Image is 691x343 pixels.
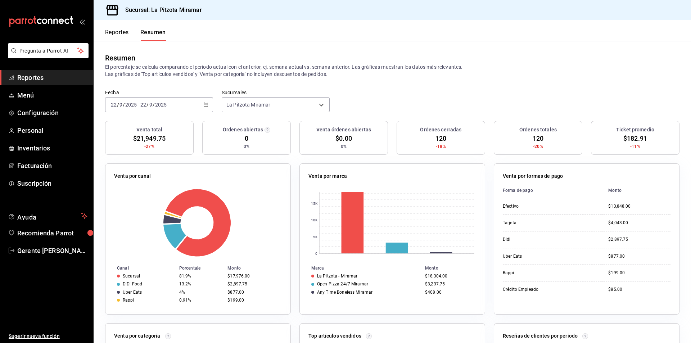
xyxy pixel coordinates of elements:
[311,218,318,222] text: 10K
[308,332,361,340] p: Top artículos vendidos
[435,134,446,143] span: 120
[136,126,162,134] h3: Venta total
[313,235,318,239] text: 5K
[17,212,78,220] span: Ayuda
[123,274,140,279] div: Sucursal
[223,126,263,134] h3: Órdenes abiertas
[300,264,422,272] th: Marca
[227,298,279,303] div: $199.00
[616,126,654,134] h3: Ticket promedio
[17,108,87,118] span: Configuración
[105,29,166,41] div: navigation tabs
[226,101,270,108] span: La Pitzota Miramar
[503,332,578,340] p: Reseñas de clientes por periodo
[117,102,119,108] span: /
[335,134,352,143] span: $0.00
[144,143,154,150] span: -27%
[17,73,87,82] span: Reportes
[5,52,89,60] a: Pregunta a Parrot AI
[119,6,202,14] h3: Sucursal: La Pitzota Miramar
[225,264,290,272] th: Monto
[114,332,161,340] p: Venta por categoría
[105,264,176,272] th: Canal
[125,102,137,108] input: ----
[533,134,543,143] span: 120
[311,202,318,206] text: 15K
[123,290,142,295] div: Uber Eats
[533,143,543,150] span: -20%
[503,270,575,276] div: Rappi
[503,286,575,293] div: Crédito Empleado
[119,102,123,108] input: --
[105,53,135,63] div: Resumen
[317,274,358,279] div: La Pitzota - Miramar
[425,290,473,295] div: $408.00
[179,274,222,279] div: 81.9%
[623,134,647,143] span: $182.91
[133,134,166,143] span: $21,949.75
[341,143,347,150] span: 0%
[9,333,87,340] span: Sugerir nueva función
[79,19,85,24] button: open_drawer_menu
[503,203,575,209] div: Efectivo
[425,281,473,286] div: $3,237.75
[608,253,670,259] div: $877.00
[123,298,134,303] div: Rappi
[315,252,317,256] text: 0
[503,183,602,198] th: Forma de pago
[316,126,371,134] h3: Venta órdenes abiertas
[114,172,151,180] p: Venta por canal
[17,90,87,100] span: Menú
[503,172,563,180] p: Venta por formas de pago
[110,102,117,108] input: --
[227,281,279,286] div: $2,897.75
[155,102,167,108] input: ----
[227,290,279,295] div: $877.00
[105,29,129,41] button: Reportes
[179,290,222,295] div: 4%
[422,264,485,272] th: Monto
[519,126,557,134] h3: Órdenes totales
[608,270,670,276] div: $199.00
[503,253,575,259] div: Uber Eats
[179,298,222,303] div: 0.91%
[503,220,575,226] div: Tarjeta
[105,90,213,95] label: Fecha
[436,143,446,150] span: -18%
[17,228,87,238] span: Recomienda Parrot
[19,47,77,55] span: Pregunta a Parrot AI
[123,281,142,286] div: DiDi Food
[630,143,640,150] span: -11%
[317,290,372,295] div: Any Time Boneless Miramar
[123,102,125,108] span: /
[420,126,461,134] h3: Órdenes cerradas
[244,143,249,150] span: 0%
[245,134,248,143] span: 0
[503,236,575,243] div: Didi
[308,172,347,180] p: Venta por marca
[222,90,330,95] label: Sucursales
[105,63,679,78] p: El porcentaje se calcula comparando el período actual con el anterior, ej. semana actual vs. sema...
[146,102,149,108] span: /
[138,102,139,108] span: -
[17,246,87,256] span: Gerente [PERSON_NAME]
[149,102,153,108] input: --
[17,179,87,188] span: Suscripción
[140,102,146,108] input: --
[17,161,87,171] span: Facturación
[425,274,473,279] div: $18,304.00
[140,29,166,41] button: Resumen
[608,203,670,209] div: $13,848.00
[608,220,670,226] div: $4,043.00
[227,274,279,279] div: $17,976.00
[608,286,670,293] div: $85.00
[8,43,89,58] button: Pregunta a Parrot AI
[317,281,368,286] div: Open Pizza 24/7 Miramar
[608,236,670,243] div: $2,897.75
[17,126,87,135] span: Personal
[176,264,225,272] th: Porcentaje
[153,102,155,108] span: /
[602,183,670,198] th: Monto
[17,143,87,153] span: Inventarios
[179,281,222,286] div: 13.2%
